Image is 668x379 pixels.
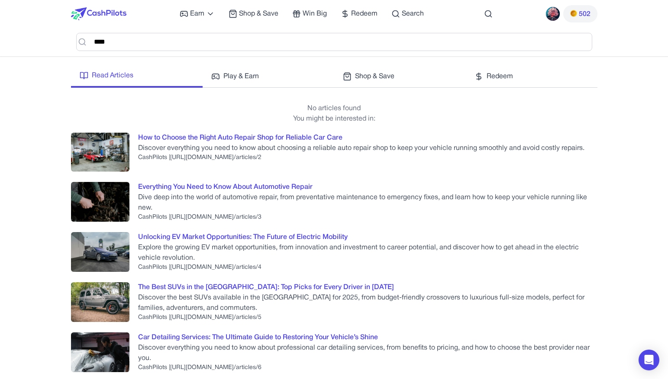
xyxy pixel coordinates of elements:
img: 6.jpg [71,332,129,372]
div: CashPilots | [138,363,597,372]
div: Discover everything you need to know about choosing a reliable auto repair shop to keep your vehi... [138,143,584,153]
div: Open Intercom Messenger [639,350,659,370]
span: Win Big [303,9,327,19]
div: CashPilots | [138,313,597,322]
span: Redeem [487,71,513,82]
span: Shop & Save [355,71,394,82]
button: [URL][DOMAIN_NAME]/articles/2 [170,153,261,162]
a: Shop & Save [229,9,278,19]
span: Shop & Save [239,9,278,19]
button: [URL][DOMAIN_NAME]/articles/3 [170,213,261,222]
button: The Best SUVs in the [GEOGRAPHIC_DATA]: Top Picks for Every Driver in [DATE] [138,282,394,293]
div: Discover the best SUVs available in the [GEOGRAPHIC_DATA] for 2025, from budget-friendly crossove... [138,293,597,313]
a: Earn [180,9,215,19]
span: Search [402,9,424,19]
div: Dive deep into the world of automotive repair, from preventative maintenance to emergency fixes, ... [138,192,597,213]
button: Everything You Need to Know About Automotive Repair [138,182,313,192]
div: Discover everything you need to know about professional car detailing services, from benefits to ... [138,343,597,363]
p: You might be interested in: [71,114,597,124]
a: Read Articles [71,70,203,88]
img: PMs [570,10,577,17]
div: CashPilots | [138,213,597,222]
a: Redeem [466,70,597,88]
a: Shop & Save [334,70,466,88]
a: Search [391,9,424,19]
img: CashPilots Logo [71,7,126,20]
span: 502 [579,9,591,19]
span: Read Articles [92,70,133,81]
button: Unlocking EV Market Opportunities: The Future of Electric Mobility [138,232,348,242]
img: 4.jpg [71,232,129,272]
a: Win Big [292,9,327,19]
img: 5.jpg [71,282,129,322]
button: How to Choose the Right Auto Repair Shop for Reliable Car Care [138,133,342,143]
button: PMs502 [563,5,597,22]
div: CashPilots | [138,263,597,272]
button: [URL][DOMAIN_NAME]/articles/6 [170,363,261,372]
div: CashPilots | [138,153,584,162]
button: [URL][DOMAIN_NAME]/articles/5 [170,313,261,322]
p: No articles found [71,103,597,114]
span: Play & Earn [223,71,259,82]
a: Redeem [341,9,378,19]
img: 3.jpg [71,182,129,222]
a: Play & Earn [203,70,334,88]
img: 2.jpg [71,133,129,172]
div: Explore the growing EV market opportunities, from innovation and investment to career potential, ... [138,242,597,263]
span: Earn [190,9,204,19]
button: [URL][DOMAIN_NAME]/articles/4 [170,263,261,272]
span: Redeem [351,9,378,19]
button: Car Detailing Services: The Ultimate Guide to Restoring Your Vehicle’s Shine [138,332,378,343]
